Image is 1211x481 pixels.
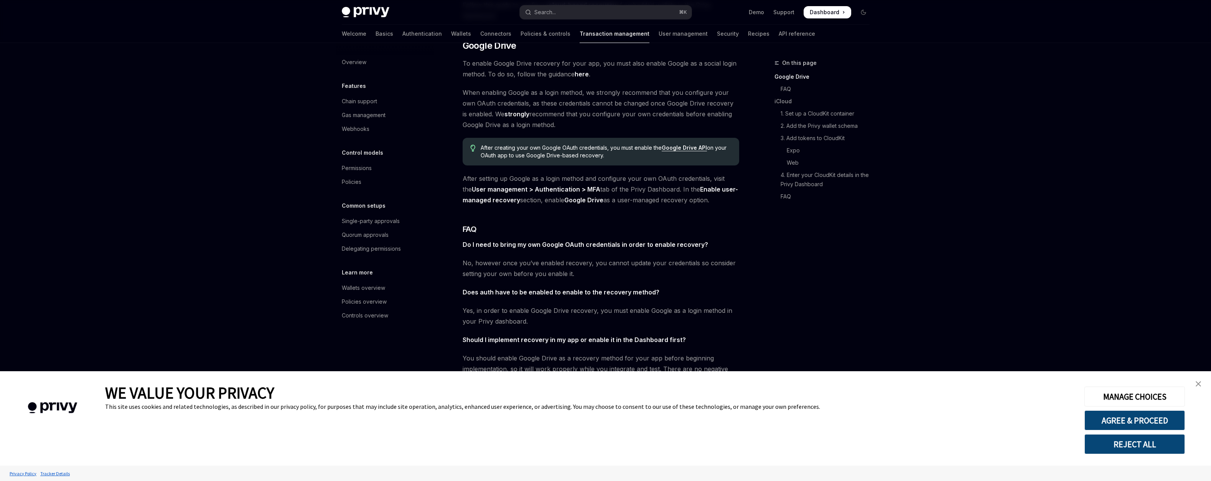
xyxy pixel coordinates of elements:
[463,87,739,130] span: When enabling Google as a login method, we strongly recommend that you configure your own OAuth c...
[342,7,389,18] img: dark logo
[521,25,570,43] a: Policies & controls
[1191,376,1206,392] a: close banner
[342,217,400,226] div: Single-party approvals
[480,25,511,43] a: Connectors
[342,297,387,306] div: Policies overview
[342,58,366,67] div: Overview
[342,177,361,187] div: Policies
[342,244,401,253] div: Delegating permissions
[38,467,72,480] a: Tracker Details
[782,58,817,68] span: On this page
[463,241,708,248] strong: Do I need to bring my own Google OAuth credentials in order to enable recovery?
[774,120,876,132] a: 2. Add the Privy wallet schema
[779,25,815,43] a: API reference
[336,161,434,175] a: Permissions
[774,144,876,157] a: Expo
[575,70,589,78] a: here
[773,8,794,16] a: Support
[105,383,274,403] span: WE VALUE YOUR PRIVACY
[342,164,372,173] div: Permissions
[105,403,1073,410] div: This site uses cookies and related technologies, as described in our privacy policy, for purposes...
[580,25,649,43] a: Transaction management
[1196,381,1201,387] img: close banner
[810,8,839,16] span: Dashboard
[463,336,686,344] strong: Should I implement recovery in my app or enable it in the Dashboard first?
[336,228,434,242] a: Quorum approvals
[774,132,876,144] a: 3. Add tokens to CloudKit
[342,230,389,240] div: Quorum approvals
[12,391,94,425] img: company logo
[774,95,876,107] a: iCloud
[463,288,659,296] strong: Does auth have to be enabled to enable to the recovery method?
[342,201,386,210] h5: Common setups
[774,71,876,83] a: Google Drive
[336,281,434,295] a: Wallets overview
[481,144,731,159] span: After creating your own Google OAuth credentials, you must enable the on your OAuth app to use Go...
[463,224,477,235] span: FAQ
[336,94,434,108] a: Chain support
[534,8,556,17] div: Search...
[336,214,434,228] a: Single-party approvals
[463,258,739,279] span: No, however once you’ve enabled recovery, you cannot update your credentials so consider setting ...
[336,55,434,69] a: Overview
[463,353,739,396] span: You should enable Google Drive as a recovery method for your app before beginning implementation,...
[774,190,876,203] a: FAQ
[1084,387,1185,407] button: MANAGE CHOICES
[1084,410,1185,430] button: AGREE & PROCEED
[402,25,442,43] a: Authentication
[342,311,388,320] div: Controls overview
[342,148,383,157] h5: Control models
[748,25,769,43] a: Recipes
[717,25,739,43] a: Security
[342,81,366,91] h5: Features
[342,111,386,120] div: Gas management
[857,6,870,18] button: Toggle dark mode
[804,6,851,18] a: Dashboard
[520,5,692,19] button: Open search
[774,157,876,169] a: Web
[342,97,377,106] div: Chain support
[342,283,385,293] div: Wallets overview
[336,108,434,122] a: Gas management
[659,25,708,43] a: User management
[774,169,876,190] a: 4. Enter your CloudKit details in the Privy Dashboard
[463,40,516,52] span: Google Drive
[774,107,876,120] a: 1. Set up a CloudKit container
[679,9,687,15] span: ⌘ K
[504,110,529,118] strong: strongly
[463,58,739,79] span: To enable Google Drive recovery for your app, you must also enable Google as a social login metho...
[342,268,373,277] h5: Learn more
[564,196,603,204] strong: Google Drive
[342,25,366,43] a: Welcome
[342,124,369,134] div: Webhooks
[336,122,434,136] a: Webhooks
[774,83,876,95] a: FAQ
[336,309,434,322] a: Controls overview
[1084,434,1185,454] button: REJECT ALL
[470,145,476,152] svg: Tip
[463,173,739,205] span: After setting up Google as a login method and configure your own OAuth credentials, visit the tab...
[749,8,764,16] a: Demo
[8,467,38,480] a: Privacy Policy
[376,25,393,43] a: Basics
[662,144,707,151] a: Google Drive API
[451,25,471,43] a: Wallets
[463,305,739,327] span: Yes, in order to enable Google Drive recovery, you must enable Google as a login method in your P...
[336,295,434,309] a: Policies overview
[336,175,434,189] a: Policies
[472,185,600,193] strong: User management > Authentication > MFA
[336,242,434,256] a: Delegating permissions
